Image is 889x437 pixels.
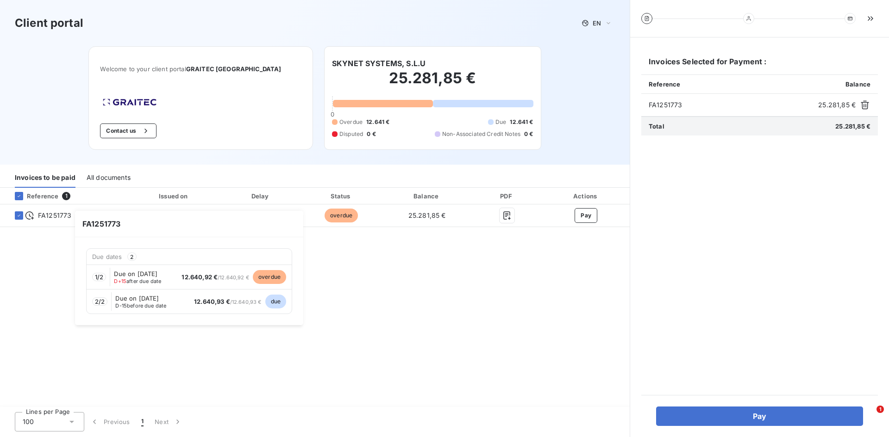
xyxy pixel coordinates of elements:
div: Reference [7,192,58,200]
span: FA1251773 [649,100,814,110]
span: GRAITEC [GEOGRAPHIC_DATA] [186,65,282,73]
span: Balance [845,80,870,88]
span: 1 / 2 [95,273,103,281]
div: Balance [384,191,470,201]
div: Actions [544,191,628,201]
span: before due date [115,303,166,308]
span: 25.281,85 € [408,211,446,219]
span: 25.281,85 € [835,123,870,130]
span: 1 [141,417,144,426]
span: 0 [331,111,334,118]
span: due [265,295,286,308]
span: Non-Associated Credit Notes [442,130,520,138]
span: 25.281,85 € [818,100,856,110]
span: FA1251773 [75,211,303,237]
span: D+15 [114,278,126,284]
span: / 12.640,93 € [194,299,261,305]
span: overdue [253,270,286,284]
span: 12.641 € [510,118,533,126]
span: after due date [114,278,161,284]
img: Company logo [100,96,159,109]
h2: 25.281,85 € [332,69,533,97]
span: 1 [876,406,884,413]
h6: SKYNET SYSTEMS, S.L.U [332,58,426,69]
div: All documents [87,168,131,188]
span: 2 / 2 [95,298,105,305]
div: Delay [224,191,299,201]
span: Disputed [339,130,363,138]
button: Pay [575,208,597,223]
span: 12.640,93 € [194,298,230,305]
span: D-15 [115,302,127,309]
button: 1 [136,412,149,431]
div: Issued on [129,191,219,201]
span: 100 [23,417,34,426]
span: Due on [DATE] [114,270,157,277]
span: FA1251773 [38,211,71,220]
h3: Client portal [15,15,83,31]
h6: Invoices Selected for Payment : [641,56,878,74]
span: Total [649,123,664,130]
span: 0 € [367,130,376,138]
span: overdue [325,209,358,222]
span: Welcome to your client portal [100,65,301,73]
div: PDF [474,191,541,201]
span: 1 [62,192,70,200]
span: EN [593,19,601,27]
button: Next [149,412,188,431]
span: Overdue [339,118,363,126]
div: Status [302,191,381,201]
button: Pay [656,406,863,426]
span: 0 € [524,130,533,138]
span: Due dates [92,253,122,260]
span: Due on [DATE] [115,295,159,302]
div: Invoices to be paid [15,168,75,188]
span: Reference [649,80,680,88]
span: 12.640,92 € [182,273,218,281]
button: Contact us [100,123,156,138]
iframe: Intercom live chat [858,406,880,428]
span: 2 [127,252,136,261]
button: Previous [84,412,136,431]
span: Due [495,118,506,126]
span: / 12.640,92 € [182,274,249,281]
span: 12.641 € [366,118,389,126]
